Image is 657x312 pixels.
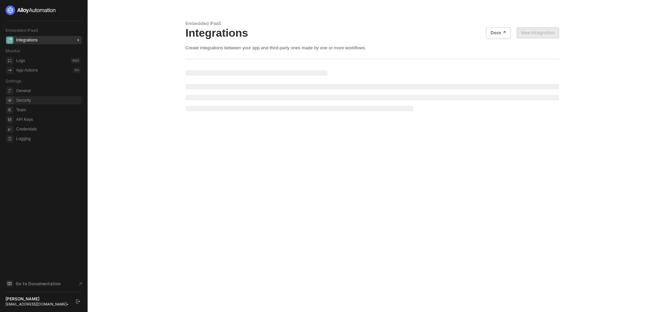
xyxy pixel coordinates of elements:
[5,5,82,15] a: logo
[6,87,13,95] span: general
[16,67,38,73] div: App Actions
[16,96,80,104] span: Security
[6,97,13,104] span: security
[491,30,506,36] div: Docs ↗
[16,135,80,143] span: Logging
[16,125,80,133] span: Credentials
[5,28,38,33] span: Embedded iPaaS
[5,302,70,307] div: [EMAIL_ADDRESS][DOMAIN_NAME] •
[6,57,13,64] span: icon-logs
[16,115,80,124] span: API Keys
[16,281,61,287] span: Go to Documentation
[6,280,13,287] span: documentation
[16,37,38,43] div: Integrations
[6,67,13,74] span: icon-app-actions
[5,48,21,53] span: Monitor
[76,37,80,43] div: 6
[6,126,13,133] span: credentials
[486,27,511,38] button: Docs ↗
[5,279,82,288] a: Knowledge Base
[76,299,80,303] span: logout
[6,116,13,123] span: api-key
[73,67,80,73] div: 0 %
[6,107,13,114] span: team
[185,45,559,51] div: Create integrations between your app and third-party ones made by one or more workflows.
[71,58,80,63] div: 3062
[6,135,13,142] span: logging
[77,280,84,287] span: document-arrow
[5,78,21,84] span: Settings
[16,87,80,95] span: General
[16,106,80,114] span: Team
[517,27,559,38] button: New Integration
[5,5,56,15] img: logo
[185,26,559,39] div: Integrations
[185,21,559,26] div: Embedded iPaaS
[6,37,13,44] span: integrations
[16,58,25,64] div: Logs
[5,296,70,302] div: [PERSON_NAME]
